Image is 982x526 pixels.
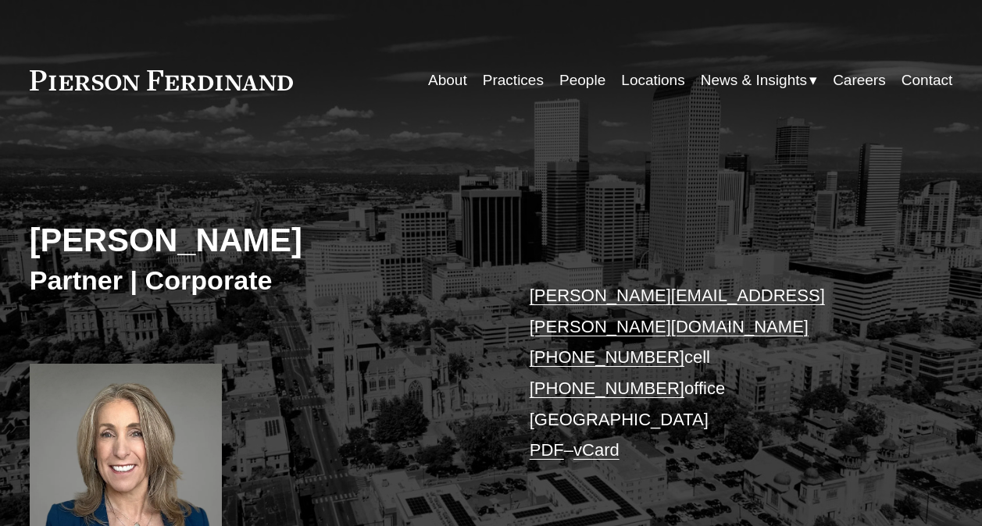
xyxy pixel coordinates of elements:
h3: Partner | Corporate [30,264,491,297]
a: Practices [483,66,544,95]
a: Locations [621,66,684,95]
a: People [559,66,605,95]
a: [PHONE_NUMBER] [530,379,684,398]
a: Contact [902,66,952,95]
a: vCard [573,440,620,460]
p: cell office [GEOGRAPHIC_DATA] – [530,280,914,466]
a: PDF [530,440,564,460]
a: About [428,66,467,95]
a: [PHONE_NUMBER] [530,347,684,367]
span: News & Insights [701,67,807,94]
a: [PERSON_NAME][EMAIL_ADDRESS][PERSON_NAME][DOMAIN_NAME] [530,286,825,336]
a: folder dropdown [701,66,817,95]
h2: [PERSON_NAME] [30,221,491,260]
a: Careers [833,66,886,95]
